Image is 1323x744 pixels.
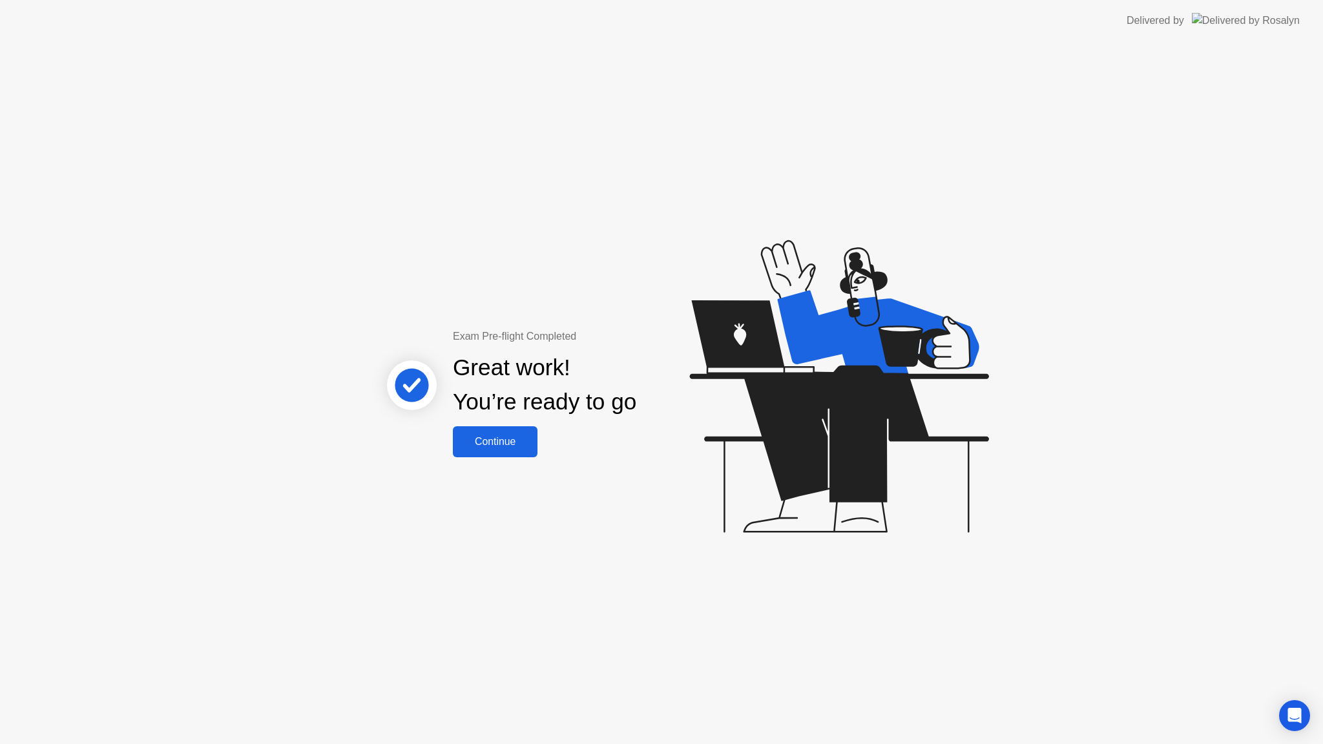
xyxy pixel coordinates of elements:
[453,426,537,457] button: Continue
[1279,700,1310,731] div: Open Intercom Messenger
[1192,13,1300,28] img: Delivered by Rosalyn
[1127,13,1184,28] div: Delivered by
[453,351,636,419] div: Great work! You’re ready to go
[457,436,534,448] div: Continue
[453,329,720,344] div: Exam Pre-flight Completed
